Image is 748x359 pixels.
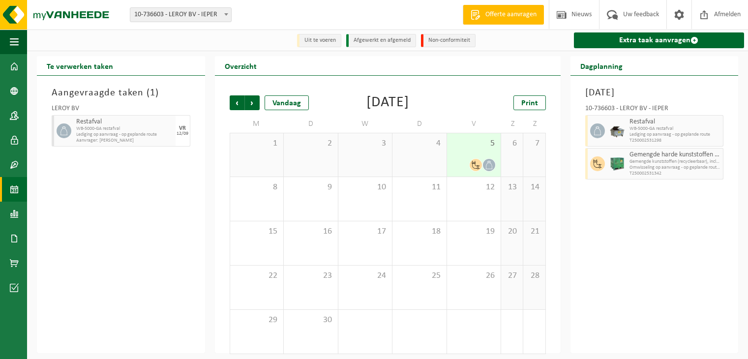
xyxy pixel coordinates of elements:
[574,32,745,48] a: Extra taak aanvragen
[397,138,442,149] span: 4
[52,105,190,115] div: LEROY BV
[289,182,333,193] span: 9
[483,10,539,20] span: Offerte aanvragen
[392,115,447,133] td: D
[610,156,625,171] img: PB-HB-1400-HPE-GN-01
[245,95,260,110] span: Volgende
[452,182,496,193] span: 12
[629,151,721,159] span: Gemengde harde kunststoffen (PE, PP en PVC), recycleerbaar (industrieel)
[397,226,442,237] span: 18
[343,226,388,237] span: 17
[179,125,186,131] div: VR
[52,86,190,100] h3: Aangevraagde taken ( )
[215,56,267,75] h2: Overzicht
[447,115,502,133] td: V
[76,132,173,138] span: Lediging op aanvraag - op geplande route
[513,95,546,110] a: Print
[5,337,164,359] iframe: chat widget
[610,123,625,138] img: WB-5000-GAL-GY-01
[235,138,279,149] span: 1
[289,315,333,326] span: 30
[452,138,496,149] span: 5
[346,34,416,47] li: Afgewerkt en afgemeld
[585,86,724,100] h3: [DATE]
[629,126,721,132] span: WB-5000-GA restafval
[230,95,244,110] span: Vorige
[76,118,173,126] span: Restafval
[463,5,544,25] a: Offerte aanvragen
[629,118,721,126] span: Restafval
[452,270,496,281] span: 26
[629,171,721,177] span: T250002531342
[366,95,409,110] div: [DATE]
[528,270,540,281] span: 28
[37,56,123,75] h2: Te verwerken taken
[629,159,721,165] span: Gemengde kunststoffen (recycleerbaar), inclusief PVC
[452,226,496,237] span: 19
[265,95,309,110] div: Vandaag
[528,138,540,149] span: 7
[76,138,173,144] span: Aanvrager: [PERSON_NAME]
[235,182,279,193] span: 8
[230,115,284,133] td: M
[501,115,523,133] td: Z
[506,270,518,281] span: 27
[235,315,279,326] span: 29
[397,182,442,193] span: 11
[570,56,632,75] h2: Dagplanning
[629,165,721,171] span: Omwisseling op aanvraag - op geplande route (incl. verwerking)
[76,126,173,132] span: WB-5000-GA restafval
[235,270,279,281] span: 22
[343,182,388,193] span: 10
[397,270,442,281] span: 25
[338,115,393,133] td: W
[289,270,333,281] span: 23
[421,34,476,47] li: Non-conformiteit
[629,132,721,138] span: Lediging op aanvraag - op geplande route
[235,226,279,237] span: 15
[506,182,518,193] span: 13
[130,8,231,22] span: 10-736603 - LEROY BV - IEPER
[523,115,545,133] td: Z
[130,7,232,22] span: 10-736603 - LEROY BV - IEPER
[289,138,333,149] span: 2
[297,34,341,47] li: Uit te voeren
[528,226,540,237] span: 21
[343,138,388,149] span: 3
[528,182,540,193] span: 14
[506,138,518,149] span: 6
[506,226,518,237] span: 20
[284,115,338,133] td: D
[150,88,155,98] span: 1
[585,105,724,115] div: 10-736603 - LEROY BV - IEPER
[177,131,188,136] div: 12/09
[289,226,333,237] span: 16
[343,270,388,281] span: 24
[521,99,538,107] span: Print
[629,138,721,144] span: T250002531298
